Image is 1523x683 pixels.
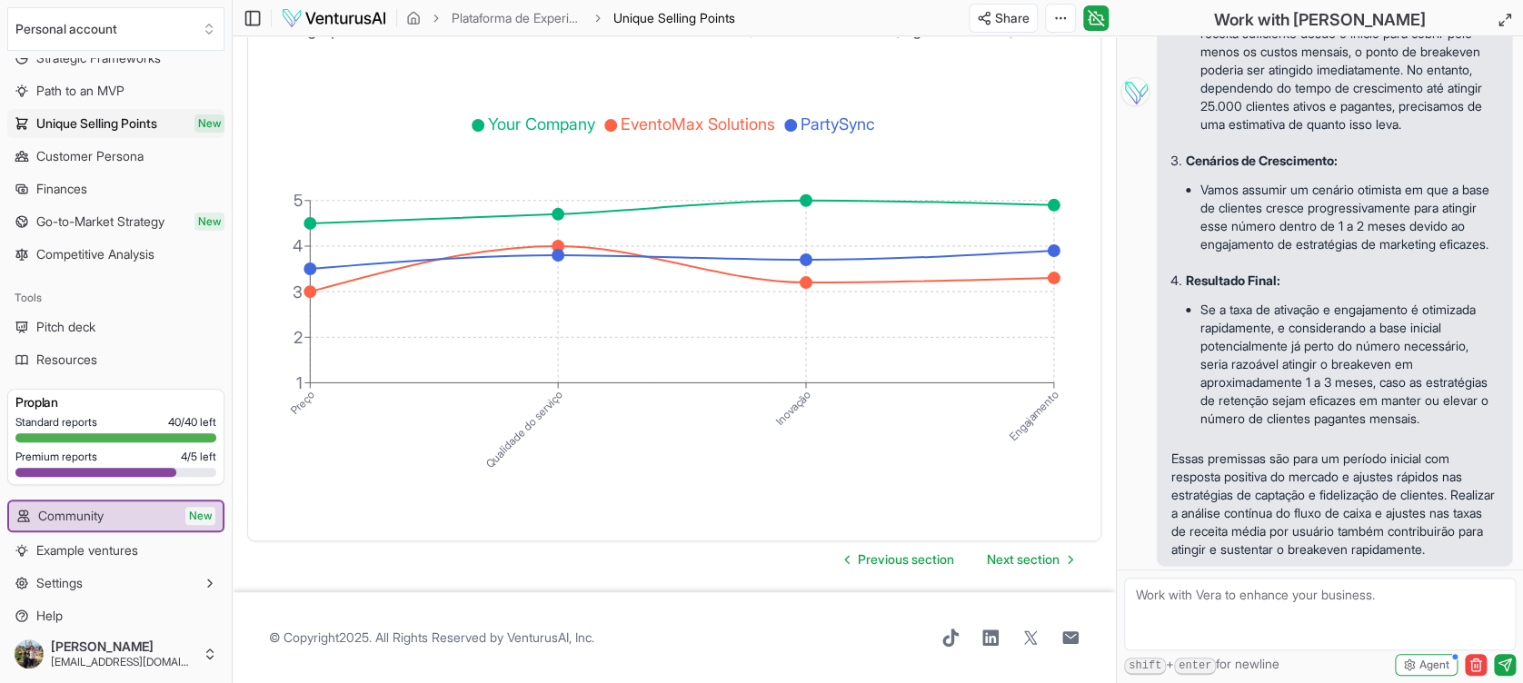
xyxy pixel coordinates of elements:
span: PartySync [801,114,875,134]
tspan: Preço [288,388,318,418]
tspan: 4 [293,236,303,255]
span: Customer Persona [36,147,144,165]
span: 4 / 5 left [181,450,216,464]
li: Vamos assumir um cenário otimista em que a base de clientes cresce progressivamente para atingir ... [1200,177,1498,257]
a: Pitch deck [7,312,224,341]
a: Customer Persona [7,142,224,171]
kbd: enter [1174,658,1216,675]
span: Share [995,9,1030,27]
span: Go-to-Market Strategy [36,213,164,231]
span: Path to an MVP [36,82,124,100]
span: Previous section [858,550,954,569]
span: Help [36,607,63,625]
a: Go to next page [972,541,1087,578]
span: New [185,507,215,525]
a: Help [7,601,224,630]
tspan: Inovação [773,388,814,429]
span: © Copyright 2025 . All Rights Reserved by . [269,629,594,647]
h3: Pro plan [15,393,216,411]
tspan: 5 [294,191,303,210]
a: Go-to-Market StrategyNew [7,207,224,236]
a: Finances [7,174,224,203]
span: Community [38,507,104,525]
a: Unique Selling PointsNew [7,109,224,138]
span: New [194,114,224,133]
button: Agent [1395,654,1458,676]
div: Tools [7,283,224,312]
a: Strategic Frameworks [7,44,224,73]
span: Unique Selling Points [36,114,157,133]
span: Next section [987,550,1060,569]
li: Se todos os clientes estivessem ativos e gerassem receita suficiente desde o início para cobrir p... [1200,3,1498,137]
span: Resources [36,351,97,369]
a: Example ventures [7,536,224,565]
strong: Cenários de Crescimento: [1186,153,1338,168]
tspan: Engajamento [1007,388,1062,443]
span: Strategic Frameworks [36,49,161,67]
button: Settings [7,569,224,598]
img: logo [281,7,387,29]
span: [PERSON_NAME] [51,638,195,655]
nav: breadcrumb [406,9,735,27]
tspan: 3 [293,282,303,301]
a: Competitive Analysis [7,240,224,269]
span: Standard reports [15,415,97,430]
span: Settings [36,574,83,592]
p: Essas premissas são para um período inicial com resposta positiva do mercado e ajustes rápidos na... [1171,450,1498,559]
a: Path to an MVP [7,76,224,105]
button: [PERSON_NAME][EMAIL_ADDRESS][DOMAIN_NAME] [7,632,224,676]
kbd: shift [1124,658,1166,675]
span: Unique Selling Points [613,10,735,25]
a: VenturusAI, Inc [507,629,592,645]
li: Se a taxa de ativação e engajamento é otimizada rapidamente, e considerando a base inicial potenc... [1200,297,1498,431]
span: 40 / 40 left [168,415,216,430]
tspan: 2 [294,328,303,347]
span: Premium reports [15,450,97,464]
span: Example ventures [36,541,138,559]
h2: Work with [PERSON_NAME] [1214,7,1426,33]
span: [EMAIL_ADDRESS][DOMAIN_NAME] [51,655,195,669]
span: New [194,213,224,231]
a: CommunityNew [9,501,223,530]
span: Unique Selling Points [613,9,735,27]
strong: Resultado Final: [1186,272,1280,288]
span: Agent [1419,658,1449,672]
span: Competitive Analysis [36,245,154,263]
a: Plataforma de Experiências [452,9,582,27]
span: Finances [36,180,87,198]
nav: pagination [831,541,1087,578]
a: Resources [7,345,224,374]
tspan: 1 [296,373,303,392]
img: ACg8ocK5GvR0zmbFT8nnRfSroFWB0Z_4VrJ6a2fg9iWDCNZ-z5XU4ubGsQ=s96-c [15,639,44,668]
tspan: Qualidade do serviço [483,388,565,470]
img: Vera [1120,77,1150,106]
span: Your Company [488,114,595,134]
span: Pitch deck [36,318,95,336]
button: Select an organization [7,7,224,51]
span: + for newline [1124,655,1279,675]
a: Go to previous page [831,541,969,578]
button: Share [969,4,1038,33]
span: EventoMax Solutions [621,114,775,134]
